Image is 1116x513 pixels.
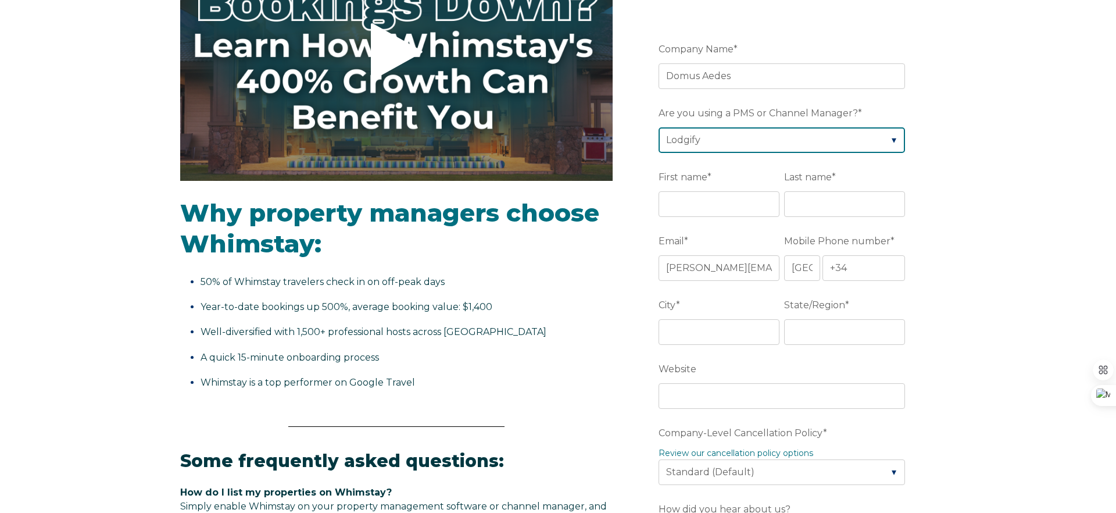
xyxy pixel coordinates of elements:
[201,276,445,287] span: 50% of Whimstay travelers check in on off-peak days
[180,450,504,472] span: Some frequently asked questions:
[659,232,684,250] span: Email
[659,296,676,314] span: City
[201,326,546,337] span: Well-diversified with 1,500+ professional hosts across [GEOGRAPHIC_DATA]
[659,448,813,458] a: Review our cancellation policy options
[659,104,858,122] span: Are you using a PMS or Channel Manager?
[659,168,707,186] span: First name
[659,424,823,442] span: Company-Level Cancellation Policy
[659,40,734,58] span: Company Name
[784,296,845,314] span: State/Region
[201,301,492,312] span: Year-to-date bookings up 500%, average booking value: $1,400
[659,360,696,378] span: Website
[180,487,392,498] span: How do I list my properties on Whimstay?
[201,352,379,363] span: A quick 15-minute onboarding process
[784,168,832,186] span: Last name
[784,232,890,250] span: Mobile Phone number
[180,198,599,259] span: Why property managers choose Whimstay:
[201,377,415,388] span: Whimstay is a top performer on Google Travel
